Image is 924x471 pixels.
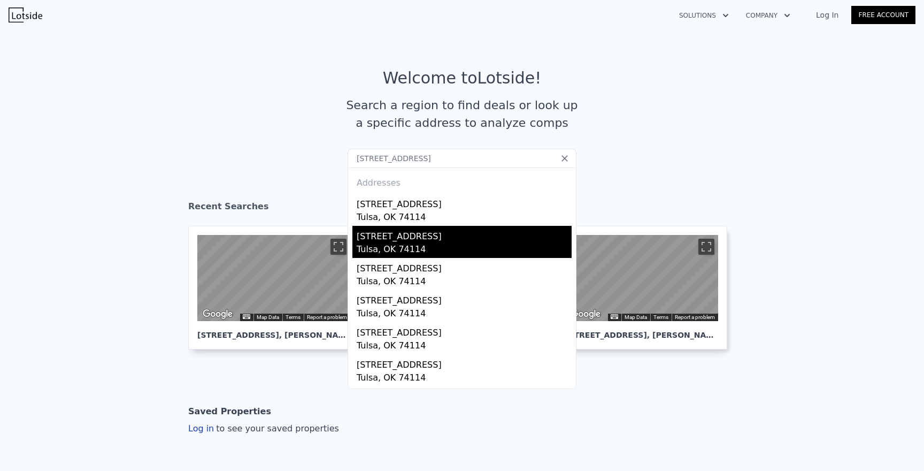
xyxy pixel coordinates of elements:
div: Saved Properties [188,401,271,422]
div: Tulsa, OK 74114 [357,275,572,290]
div: [STREET_ADDRESS] [357,290,572,307]
button: Solutions [671,6,737,25]
a: Report a problem [675,314,715,320]
button: Map Data [257,314,279,321]
button: Map Data [625,314,647,321]
a: Terms (opens in new tab) [653,314,668,320]
div: Tulsa, OK 74114 [357,307,572,322]
a: Map [STREET_ADDRESS], [PERSON_NAME] [556,226,736,350]
div: Tulsa, OK 74114 [357,243,572,258]
div: [STREET_ADDRESS] [357,386,572,404]
input: Search an address or region... [348,149,576,168]
div: Tulsa, OK 74114 [357,371,572,386]
div: Log in [188,422,339,435]
a: Open this area in Google Maps (opens a new window) [200,307,235,321]
a: Terms (opens in new tab) [286,314,301,320]
div: Map [197,235,350,321]
div: [STREET_ADDRESS] [357,258,572,275]
div: [STREET_ADDRESS] [357,322,572,339]
button: Company [737,6,799,25]
div: [STREET_ADDRESS] [357,194,572,211]
a: Free Account [851,6,915,24]
div: Tulsa, OK 74114 [357,211,572,226]
div: Tulsa, OK 74114 [357,339,572,354]
img: Google [568,307,603,321]
div: Addresses [352,168,572,194]
div: Street View [197,235,350,321]
a: Report a problem [307,314,347,320]
a: Log In [803,10,851,20]
a: Open this area in Google Maps (opens a new window) [568,307,603,321]
div: [STREET_ADDRESS] , [PERSON_NAME] [565,321,718,340]
div: Map [565,235,718,321]
div: Search a region to find deals or look up a specific address to analyze comps [342,96,582,132]
a: Map [STREET_ADDRESS], [PERSON_NAME] [188,226,368,350]
div: [STREET_ADDRESS] [357,226,572,243]
div: Street View [565,235,718,321]
button: Toggle fullscreen view [698,239,714,255]
button: Keyboard shortcuts [243,314,250,319]
div: [STREET_ADDRESS] [357,354,572,371]
div: Welcome to Lotside ! [383,69,542,88]
div: [STREET_ADDRESS] , [PERSON_NAME] [197,321,350,340]
div: Recent Searches [188,192,736,226]
img: Lotside [9,7,42,22]
img: Google [200,307,235,321]
button: Toggle fullscreen view [330,239,346,255]
span: to see your saved properties [214,423,339,434]
button: Keyboard shortcuts [611,314,618,319]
